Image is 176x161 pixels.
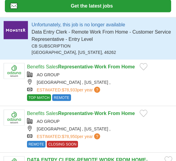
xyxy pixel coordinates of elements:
img: Monster (DPG) logo [4,21,28,39]
span: Data Entry Clerk - Remote Work From Home - Customer Service Representative - Entry Level [32,29,171,42]
button: Add to favorite jobs [140,110,147,117]
span: ? [94,133,100,140]
span: $78,933 [62,87,77,92]
strong: Work [94,111,107,116]
a: Benefits SalesRepresentative-Work From Home [27,64,135,69]
div: AO GROUP [27,118,172,125]
span: TOP MATCH [27,94,51,101]
span: Get the latest jobs [18,2,166,10]
p: Unfortunately, this job is no longer available [32,21,172,28]
a: ESTIMATED:$78,950per year? [37,133,101,140]
span: ? [94,87,100,93]
span: REMOTE [52,94,71,101]
span: CLOSING SOON [47,141,78,148]
strong: Home [121,64,135,69]
div: AO GROUP [27,72,172,78]
div: [GEOGRAPHIC_DATA] , [US_STATE] , [27,126,172,132]
button: Add to favorite jobs [140,63,147,71]
strong: Representative [58,111,93,116]
div: CB SUBSCRIPTION [32,43,172,56]
strong: Work [94,64,107,69]
a: Benefits SalesRepresentative-Work From Home [27,111,135,116]
strong: From [108,111,120,116]
img: Company logo [4,63,25,79]
span: $78,950 [62,134,77,139]
div: [GEOGRAPHIC_DATA] , [US_STATE] , [27,79,172,86]
div: [GEOGRAPHIC_DATA], [US_STATE], 46262 [32,49,172,56]
a: ESTIMATED:$78,933per year? [37,87,101,93]
strong: Home [121,111,135,116]
img: Company logo [4,110,25,126]
strong: From [108,64,120,69]
strong: Representative [58,64,93,69]
span: REMOTE [27,141,46,148]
